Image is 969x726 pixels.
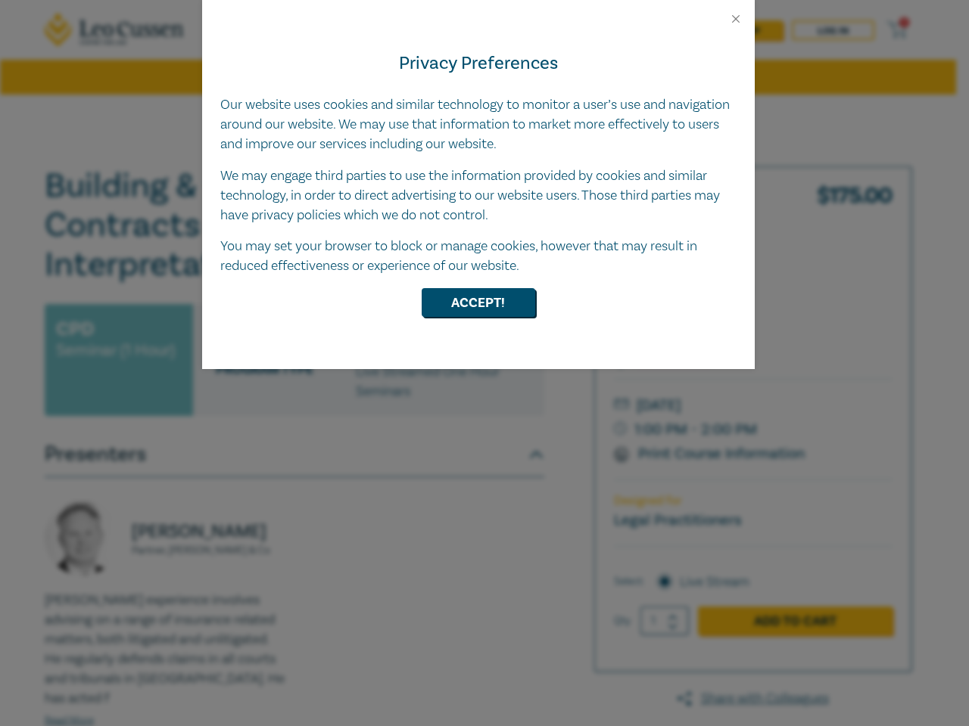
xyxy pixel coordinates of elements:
button: Accept! [422,288,535,317]
h4: Privacy Preferences [220,50,737,77]
p: You may set your browser to block or manage cookies, however that may result in reduced effective... [220,237,737,276]
p: We may engage third parties to use the information provided by cookies and similar technology, in... [220,166,737,225]
p: Our website uses cookies and similar technology to monitor a user’s use and navigation around our... [220,95,737,154]
button: Close [729,12,743,26]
